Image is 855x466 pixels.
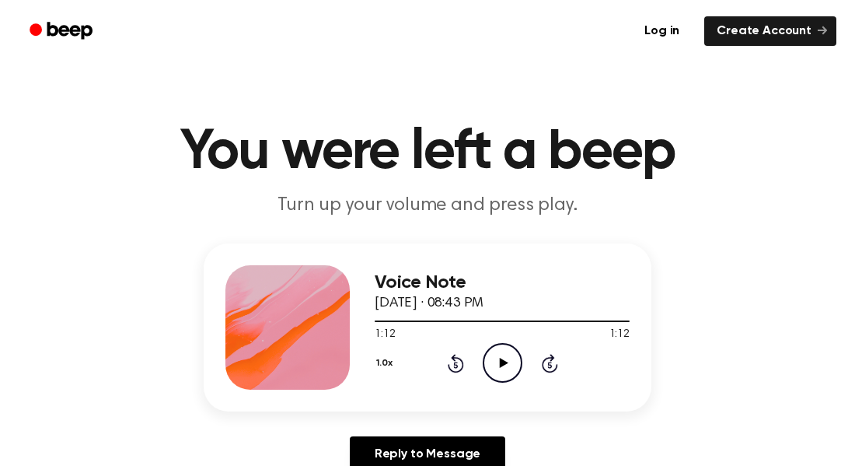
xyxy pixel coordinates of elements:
[629,13,695,49] a: Log in
[129,193,726,219] p: Turn up your volume and press play.
[704,16,836,46] a: Create Account
[375,327,395,343] span: 1:12
[375,296,483,310] span: [DATE] · 08:43 PM
[375,350,398,377] button: 1.0x
[375,272,630,293] h3: Voice Note
[609,327,630,343] span: 1:12
[19,16,106,47] a: Beep
[30,124,825,180] h1: You were left a beep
